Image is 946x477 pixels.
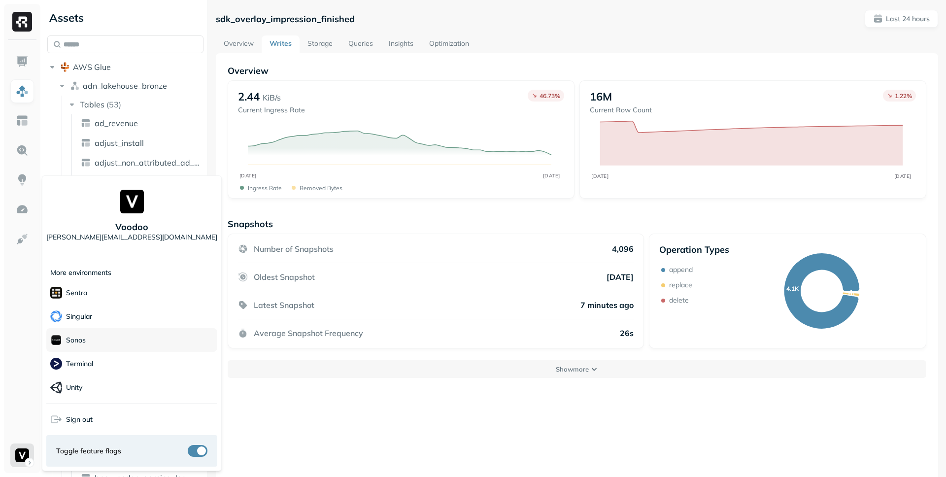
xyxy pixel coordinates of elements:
[50,268,111,277] p: More environments
[56,446,121,456] span: Toggle feature flags
[66,415,93,424] span: Sign out
[66,336,86,345] p: Sonos
[66,288,87,298] p: Sentra
[50,287,62,299] img: Sentra
[50,358,62,370] img: Terminal
[66,383,82,392] p: Unity
[66,359,93,369] p: Terminal
[50,334,62,346] img: Sonos
[66,312,92,321] p: Singular
[115,221,148,233] p: Voodoo
[46,233,217,242] p: [PERSON_NAME][EMAIL_ADDRESS][DOMAIN_NAME]
[50,310,62,322] img: Singular
[50,381,62,394] img: Unity
[120,190,144,213] img: Voodoo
